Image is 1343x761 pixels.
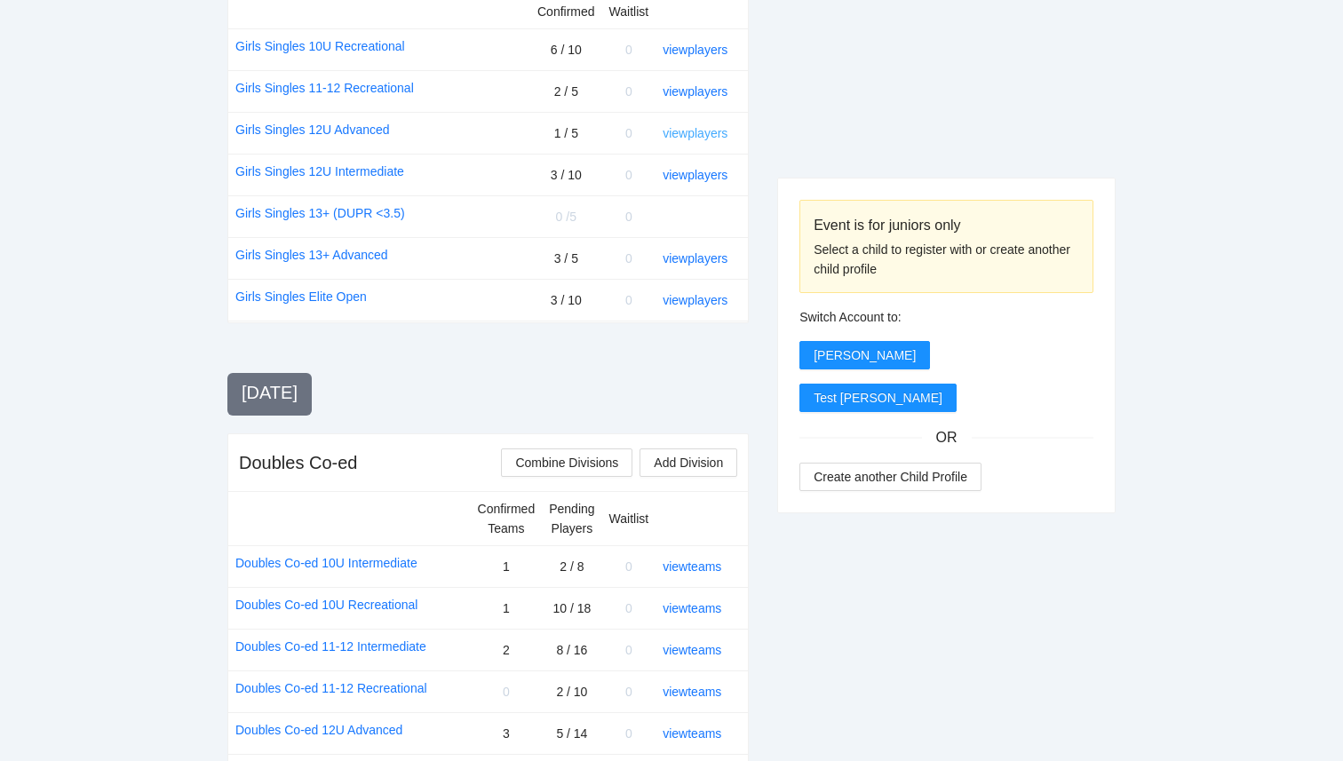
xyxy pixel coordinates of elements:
[625,726,632,741] span: 0
[799,463,981,491] button: Create another Child Profile
[235,36,405,56] a: Girls Singles 10U Recreational
[530,70,602,112] td: 2 / 5
[542,545,601,587] td: 2 / 8
[471,712,543,754] td: 3
[471,629,543,670] td: 2
[235,637,426,656] a: Doubles Co-ed 11-12 Intermediate
[235,120,390,139] a: Girls Singles 12U Advanced
[242,383,298,402] span: [DATE]
[625,251,632,266] span: 0
[235,678,427,698] a: Doubles Co-ed 11-12 Recreational
[922,426,972,448] span: OR
[239,450,357,475] div: Doubles Co-ed
[663,726,721,741] a: view teams
[625,643,632,657] span: 0
[235,553,417,573] a: Doubles Co-ed 10U Intermediate
[530,237,602,279] td: 3 / 5
[235,287,367,306] a: Girls Singles Elite Open
[542,712,601,754] td: 5 / 14
[814,388,942,408] span: Test [PERSON_NAME]
[663,168,727,182] a: view players
[663,43,727,57] a: view players
[235,203,405,223] a: Girls Singles 13+ (DUPR <3.5)
[625,559,632,574] span: 0
[625,685,632,699] span: 0
[663,601,721,615] a: view teams
[556,210,576,224] span: 0 / 5
[235,78,414,98] a: Girls Singles 11-12 Recreational
[235,720,402,740] a: Doubles Co-ed 12U Advanced
[663,643,721,657] a: view teams
[625,126,632,140] span: 0
[530,279,602,321] td: 3 / 10
[814,467,967,487] span: Create another Child Profile
[663,126,727,140] a: view players
[501,448,632,477] button: Combine Divisions
[235,595,417,614] a: Doubles Co-ed 10U Recreational
[814,345,916,365] span: [PERSON_NAME]
[640,448,737,477] button: Add Division
[609,2,649,21] div: Waitlist
[478,499,536,538] div: Confirmed Teams
[537,2,595,21] div: Confirmed
[503,685,510,699] span: 0
[542,587,601,629] td: 10 / 18
[515,453,618,472] span: Combine Divisions
[625,43,632,57] span: 0
[663,251,727,266] a: view players
[625,168,632,182] span: 0
[625,84,632,99] span: 0
[654,453,723,472] span: Add Division
[663,685,721,699] a: view teams
[542,670,601,712] td: 2 / 10
[663,293,727,307] a: view players
[799,341,930,369] button: [PERSON_NAME]
[663,559,721,574] a: view teams
[235,162,404,181] a: Girls Singles 12U Intermediate
[663,84,727,99] a: view players
[625,293,632,307] span: 0
[549,499,594,538] div: Pending Players
[530,112,602,154] td: 1 / 5
[625,601,632,615] span: 0
[542,629,601,670] td: 8 / 16
[625,210,632,224] span: 0
[814,214,1079,236] div: Event is for juniors only
[530,154,602,195] td: 3 / 10
[235,245,388,265] a: Girls Singles 13+ Advanced
[799,307,1093,327] div: Switch Account to:
[799,384,957,412] button: Test [PERSON_NAME]
[814,240,1079,279] div: Select a child to register with or create another child profile
[609,509,649,528] div: Waitlist
[530,28,602,70] td: 6 / 10
[471,545,543,587] td: 1
[471,587,543,629] td: 1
